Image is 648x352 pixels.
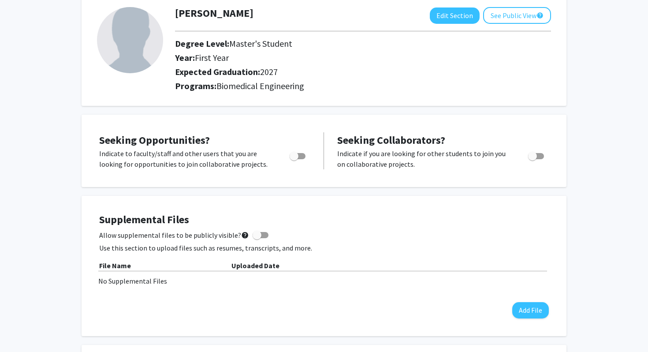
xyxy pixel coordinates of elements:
div: Toggle [286,148,310,161]
p: Use this section to upload files such as resumes, transcripts, and more. [99,243,549,253]
mat-icon: help [536,10,544,21]
img: Profile Picture [97,7,163,73]
h2: Programs: [175,81,551,91]
span: Master's Student [229,38,292,49]
button: See Public View [483,7,551,24]
button: Add File [512,302,549,318]
p: Indicate if you are looking for other students to join you on collaborative projects. [337,148,511,169]
span: Seeking Collaborators? [337,133,445,147]
h2: Year: [175,52,475,63]
div: Toggle [525,148,549,161]
p: Indicate to faculty/staff and other users that you are looking for opportunities to join collabor... [99,148,273,169]
h2: Degree Level: [175,38,475,49]
h4: Supplemental Files [99,213,549,226]
span: Allow supplemental files to be publicly visible? [99,230,249,240]
mat-icon: help [241,230,249,240]
h1: [PERSON_NAME] [175,7,253,20]
span: 2027 [260,66,278,77]
b: Uploaded Date [231,261,279,270]
span: First Year [195,52,229,63]
h2: Expected Graduation: [175,67,475,77]
div: No Supplemental Files [98,276,550,286]
span: Seeking Opportunities? [99,133,210,147]
button: Edit Section [430,7,480,24]
iframe: Chat [7,312,37,345]
span: Biomedical Engineering [216,80,304,91]
b: File Name [99,261,131,270]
